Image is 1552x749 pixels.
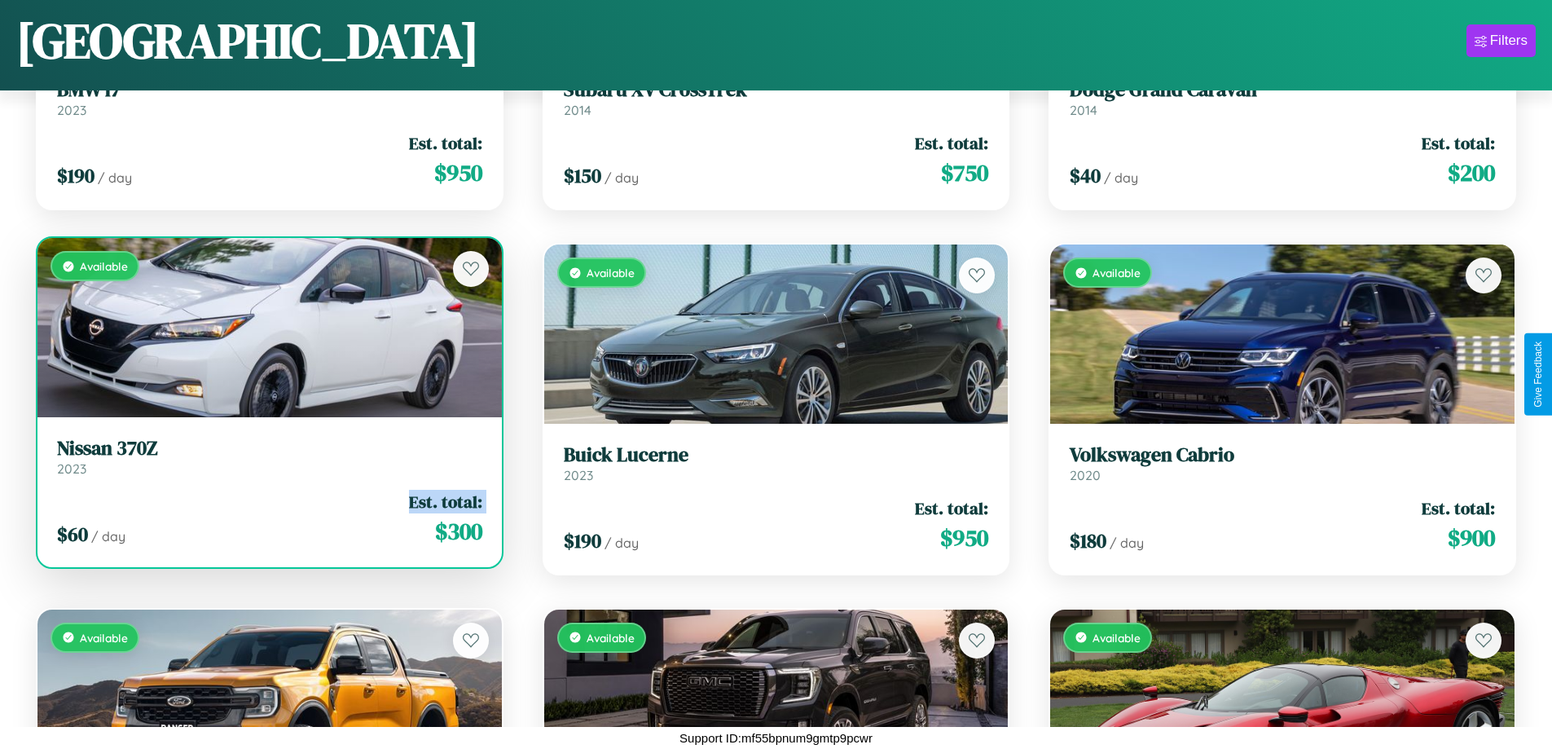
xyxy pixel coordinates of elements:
[1093,266,1141,280] span: Available
[564,467,593,483] span: 2023
[1070,78,1495,118] a: Dodge Grand Caravan2014
[564,78,989,118] a: Subaru XV CrossTrek2014
[409,490,482,513] span: Est. total:
[91,528,125,544] span: / day
[16,7,479,74] h1: [GEOGRAPHIC_DATA]
[587,266,635,280] span: Available
[915,496,988,520] span: Est. total:
[679,727,873,749] p: Support ID: mf55bpnum9gmtp9pcwr
[1070,443,1495,483] a: Volkswagen Cabrio2020
[1422,496,1495,520] span: Est. total:
[1490,33,1528,49] div: Filters
[1110,535,1144,551] span: / day
[1093,631,1141,645] span: Available
[57,460,86,477] span: 2023
[57,102,86,118] span: 2023
[80,631,128,645] span: Available
[1070,443,1495,467] h3: Volkswagen Cabrio
[940,522,988,554] span: $ 950
[434,156,482,189] span: $ 950
[564,443,989,483] a: Buick Lucerne2023
[57,162,95,189] span: $ 190
[564,443,989,467] h3: Buick Lucerne
[57,521,88,548] span: $ 60
[564,527,601,554] span: $ 190
[435,515,482,548] span: $ 300
[1070,102,1097,118] span: 2014
[1070,78,1495,102] h3: Dodge Grand Caravan
[564,102,591,118] span: 2014
[941,156,988,189] span: $ 750
[605,535,639,551] span: / day
[605,170,639,186] span: / day
[57,437,482,460] h3: Nissan 370Z
[915,131,988,155] span: Est. total:
[98,170,132,186] span: / day
[1466,24,1536,57] button: Filters
[1070,162,1101,189] span: $ 40
[564,162,601,189] span: $ 150
[1448,522,1495,554] span: $ 900
[1104,170,1138,186] span: / day
[564,78,989,102] h3: Subaru XV CrossTrek
[1070,467,1101,483] span: 2020
[57,78,482,118] a: BMW i72023
[80,259,128,273] span: Available
[57,78,482,102] h3: BMW i7
[1070,527,1106,554] span: $ 180
[409,131,482,155] span: Est. total:
[587,631,635,645] span: Available
[57,437,482,477] a: Nissan 370Z2023
[1422,131,1495,155] span: Est. total:
[1532,341,1544,408] div: Give Feedback
[1448,156,1495,189] span: $ 200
